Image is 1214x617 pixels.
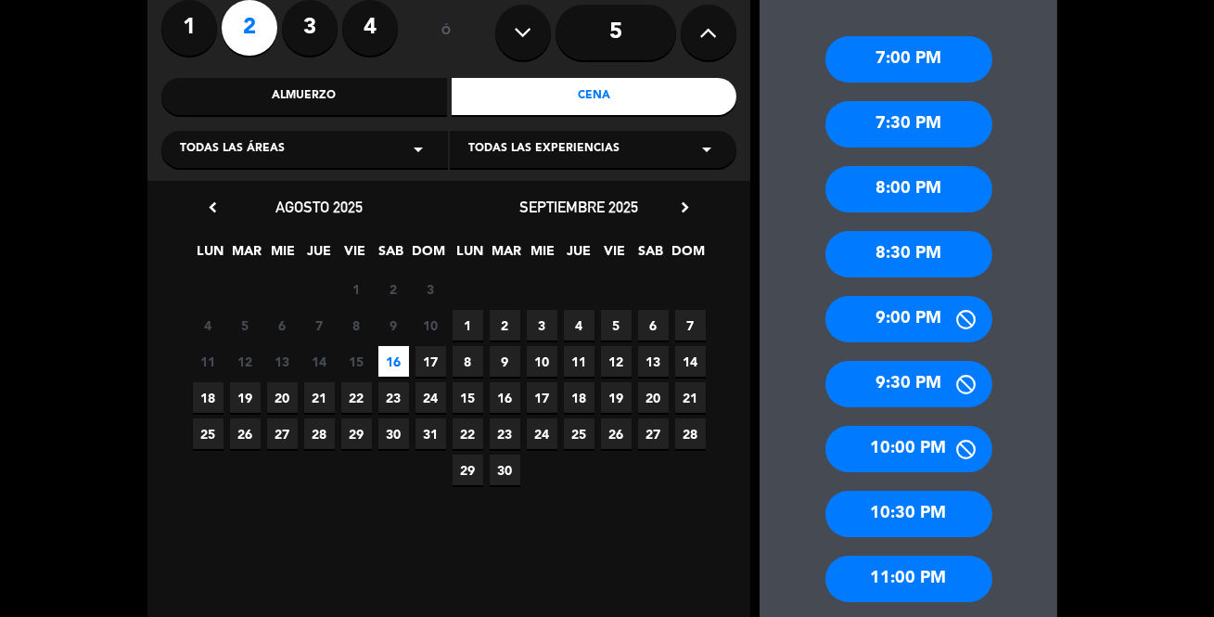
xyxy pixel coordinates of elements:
span: 9 [490,346,520,377]
span: MIE [528,240,558,271]
div: 10:00 PM [825,426,992,472]
span: 29 [341,418,372,449]
span: 22 [453,418,483,449]
span: 25 [564,418,594,449]
span: MAR [492,240,522,271]
span: 21 [304,382,335,413]
span: 19 [601,382,632,413]
span: 17 [415,346,446,377]
span: septiembre 2025 [519,198,638,216]
span: 26 [230,418,261,449]
span: agosto 2025 [275,198,363,216]
span: 10 [527,346,557,377]
span: 21 [675,382,706,413]
span: 6 [267,310,298,341]
span: 1 [341,274,372,304]
span: 4 [193,310,224,341]
div: 9:30 PM [825,361,992,407]
div: 7:30 PM [825,101,992,148]
span: Todas las experiencias [468,140,620,159]
span: 12 [230,346,261,377]
span: 2 [378,274,409,304]
span: JUE [564,240,594,271]
span: 26 [601,418,632,449]
i: arrow_drop_down [407,138,429,161]
span: Todas las áreas [180,140,285,159]
span: LUN [196,240,226,271]
span: VIE [340,240,371,271]
span: 3 [415,274,446,304]
span: 30 [378,418,409,449]
span: 19 [230,382,261,413]
span: 29 [453,455,483,485]
span: 14 [304,346,335,377]
span: 20 [638,382,669,413]
span: JUE [304,240,335,271]
i: chevron_right [675,198,695,217]
span: 22 [341,382,372,413]
div: 7:00 PM [825,36,992,83]
span: 8 [341,310,372,341]
span: 23 [378,382,409,413]
span: 28 [675,418,706,449]
i: chevron_left [203,198,223,217]
span: 11 [564,346,594,377]
span: 7 [304,310,335,341]
span: 24 [527,418,557,449]
span: 24 [415,382,446,413]
div: Almuerzo [161,78,447,115]
span: 20 [267,382,298,413]
div: 11:00 PM [825,556,992,602]
span: 7 [675,310,706,341]
span: 12 [601,346,632,377]
span: 28 [304,418,335,449]
span: 17 [527,382,557,413]
span: MAR [232,240,262,271]
span: 4 [564,310,594,341]
span: 10 [415,310,446,341]
span: 23 [490,418,520,449]
span: 30 [490,455,520,485]
span: DOM [672,240,703,271]
span: 5 [601,310,632,341]
span: VIE [600,240,631,271]
span: 8 [453,346,483,377]
div: 9:00 PM [825,296,992,342]
span: 27 [267,418,298,449]
span: 2 [490,310,520,341]
div: Cena [452,78,737,115]
span: 3 [527,310,557,341]
span: 1 [453,310,483,341]
span: 5 [230,310,261,341]
span: 9 [378,310,409,341]
div: 8:30 PM [825,231,992,277]
span: 25 [193,418,224,449]
span: 11 [193,346,224,377]
div: 8:00 PM [825,166,992,212]
span: SAB [377,240,407,271]
span: DOM [413,240,443,271]
span: 15 [453,382,483,413]
span: 15 [341,346,372,377]
span: 14 [675,346,706,377]
span: 6 [638,310,669,341]
span: 27 [638,418,669,449]
span: 16 [378,346,409,377]
span: 13 [638,346,669,377]
span: MIE [268,240,299,271]
span: LUN [455,240,486,271]
span: 31 [415,418,446,449]
i: arrow_drop_down [696,138,718,161]
span: 18 [193,382,224,413]
span: 16 [490,382,520,413]
span: 18 [564,382,594,413]
span: 13 [267,346,298,377]
div: 10:30 PM [825,491,992,537]
span: SAB [636,240,667,271]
